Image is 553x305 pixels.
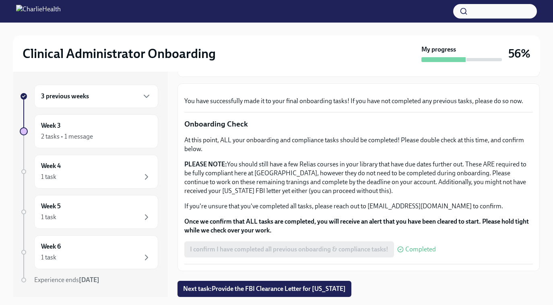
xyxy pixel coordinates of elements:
h6: Week 6 [41,242,61,251]
p: You have successfully made it to your final onboarding tasks! If you have not completed any previ... [184,97,533,106]
div: 1 task [41,172,56,181]
strong: My progress [421,45,456,54]
strong: [DATE] [79,276,99,284]
h3: 56% [508,46,530,61]
strong: Once we confirm that ALL tasks are completed, you will receive an alert that you have been cleare... [184,218,529,234]
div: 2 tasks • 1 message [41,132,93,141]
span: Experience ends [34,276,99,284]
strong: PLEASE NOTE: [184,160,227,168]
h6: 3 previous weeks [41,92,89,101]
div: 1 task [41,213,56,222]
h6: Week 3 [41,121,61,130]
h6: Week 4 [41,162,61,170]
p: You should still have a few Relias courses in your library that have due dates further out. These... [184,160,533,195]
p: At this point, ALL your onboarding and compliance tasks should be completed! Please double check ... [184,136,533,154]
p: Onboarding Check [184,119,533,129]
span: Next task : Provide the FBI Clearance Letter for [US_STATE] [183,285,346,293]
div: 1 task [41,253,56,262]
img: CharlieHealth [16,5,61,18]
span: Completed [405,246,436,253]
h2: Clinical Administrator Onboarding [23,46,216,62]
a: Week 61 task [20,235,158,269]
a: Week 32 tasks • 1 message [20,114,158,148]
a: Week 51 task [20,195,158,229]
a: Week 41 task [20,155,158,189]
p: If you're unsure that you've completed all tasks, please reach out to [EMAIL_ADDRESS][DOMAIN_NAME... [184,202,533,211]
button: Next task:Provide the FBI Clearance Letter for [US_STATE] [177,281,351,297]
div: 3 previous weeks [34,85,158,108]
h6: Week 5 [41,202,61,211]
